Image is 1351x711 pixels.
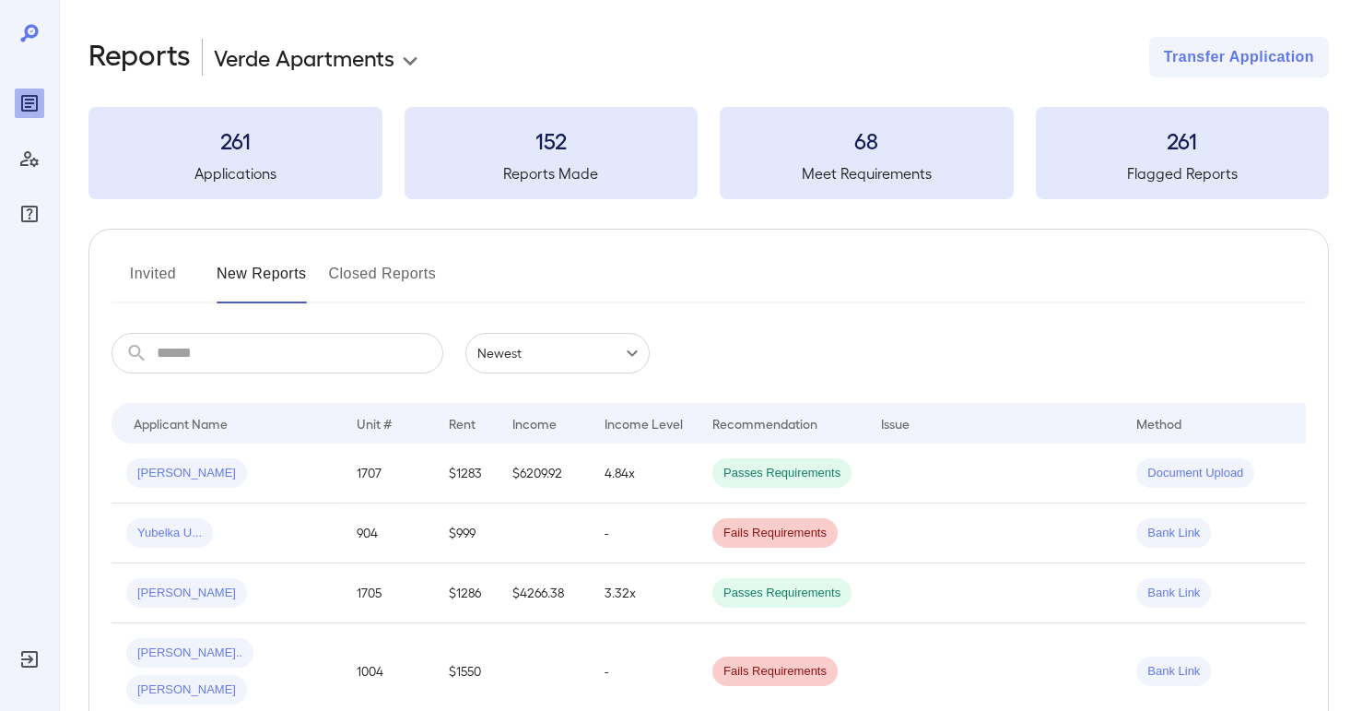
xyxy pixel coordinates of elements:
[1149,37,1329,77] button: Transfer Application
[590,444,698,504] td: 4.84x
[357,412,392,434] div: Unit #
[126,525,213,542] span: Yubelka U...
[712,585,852,602] span: Passes Requirements
[15,199,44,229] div: FAQ
[15,144,44,173] div: Manage Users
[88,37,191,77] h2: Reports
[214,42,394,72] p: Verde Apartments
[434,504,498,563] td: $999
[88,107,1329,199] summary: 261Applications152Reports Made68Meet Requirements261Flagged Reports
[126,585,247,602] span: [PERSON_NAME]
[126,681,247,699] span: [PERSON_NAME]
[712,663,838,681] span: Fails Requirements
[88,125,382,155] h3: 261
[498,444,590,504] td: $6209.92
[434,563,498,623] td: $1286
[590,504,698,563] td: -
[590,563,698,623] td: 3.32x
[1036,125,1330,155] h3: 261
[720,162,1014,184] h5: Meet Requirements
[465,333,650,373] div: Newest
[126,465,247,482] span: [PERSON_NAME]
[1136,663,1211,681] span: Bank Link
[434,444,498,504] td: $1283
[134,412,228,434] div: Applicant Name
[217,259,307,303] button: New Reports
[1136,412,1181,434] div: Method
[1136,585,1211,602] span: Bank Link
[498,563,590,623] td: $4266.38
[1136,465,1254,482] span: Document Upload
[112,259,194,303] button: Invited
[881,412,910,434] div: Issue
[342,444,434,504] td: 1707
[512,412,557,434] div: Income
[405,162,699,184] h5: Reports Made
[405,125,699,155] h3: 152
[605,412,683,434] div: Income Level
[126,645,253,662] span: [PERSON_NAME]..
[1136,525,1211,542] span: Bank Link
[342,504,434,563] td: 904
[720,125,1014,155] h3: 68
[1036,162,1330,184] h5: Flagged Reports
[329,259,437,303] button: Closed Reports
[712,412,817,434] div: Recommendation
[88,162,382,184] h5: Applications
[15,645,44,674] div: Log Out
[712,465,852,482] span: Passes Requirements
[449,412,478,434] div: Rent
[712,525,838,542] span: Fails Requirements
[15,89,44,118] div: Reports
[342,563,434,623] td: 1705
